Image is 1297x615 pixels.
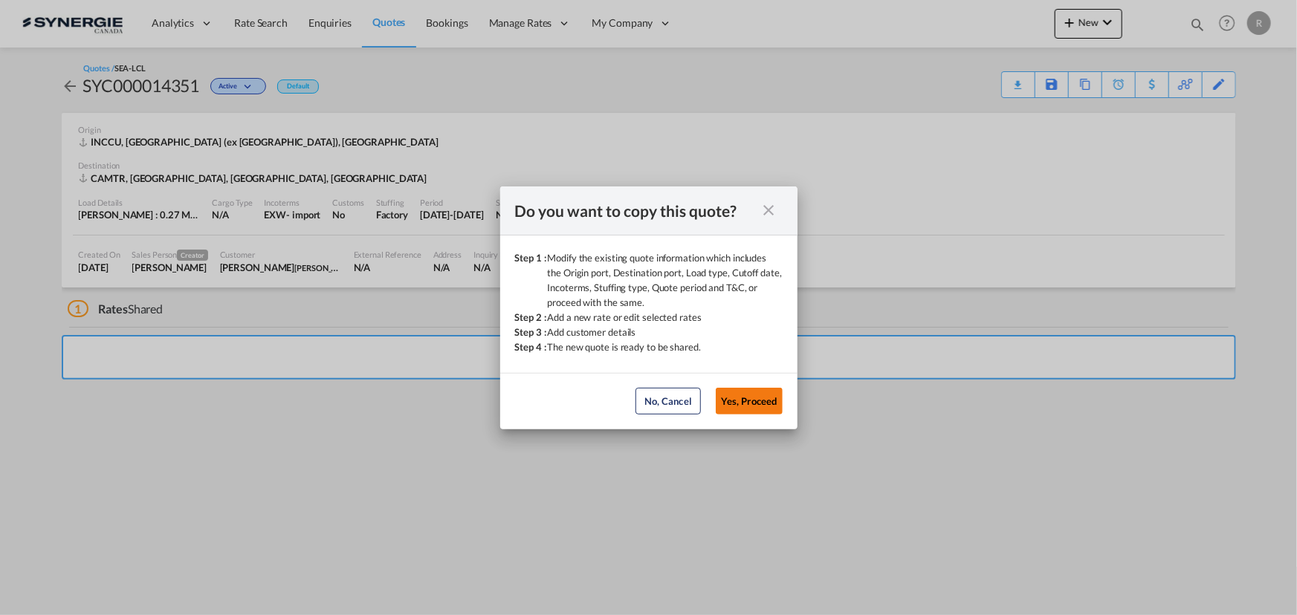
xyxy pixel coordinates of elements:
[760,201,778,219] md-icon: icon-close fg-AAA8AD cursor
[548,325,636,339] div: Add customer details
[500,186,798,429] md-dialog: Step 1 : ...
[515,325,548,339] div: Step 3 :
[515,201,756,220] div: Do you want to copy this quote?
[635,388,701,414] button: No, Cancel
[548,310,702,325] div: Add a new rate or edit selected rates
[716,388,783,414] button: Yes, Proceed
[548,339,701,354] div: The new quote is ready to be shared.
[548,250,783,310] div: Modify the existing quote information which includes the Origin port, Destination port, Load type...
[515,250,548,310] div: Step 1 :
[515,310,548,325] div: Step 2 :
[515,339,548,354] div: Step 4 :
